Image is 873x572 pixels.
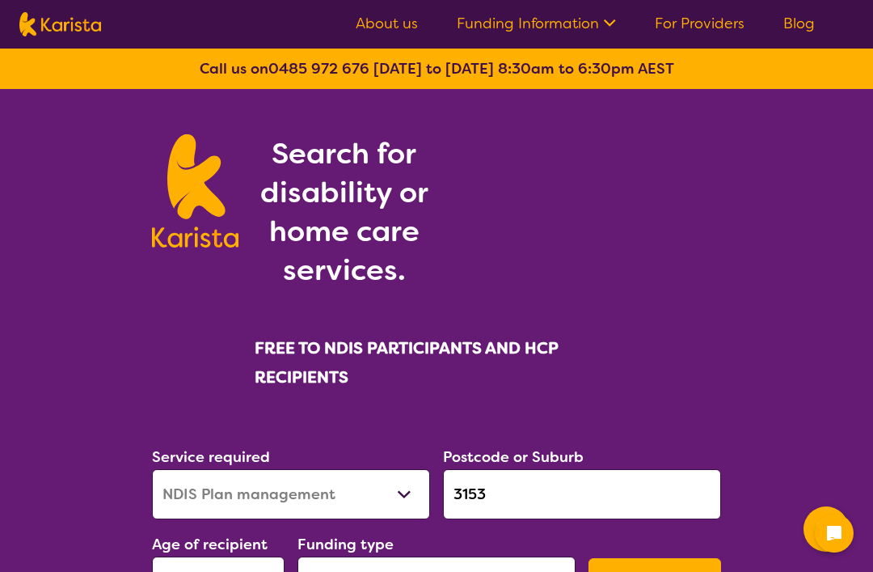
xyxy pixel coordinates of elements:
[356,14,418,33] a: About us
[19,12,101,36] img: Karista logo
[152,134,238,248] img: Karista logo
[152,535,268,554] label: Age of recipient
[783,14,815,33] a: Blog
[443,447,584,467] label: Postcode or Suburb
[443,469,721,519] input: Type
[200,59,674,78] b: Call us on [DATE] to [DATE] 8:30am to 6:30pm AEST
[255,337,558,388] b: FREE TO NDIS PARTICIPANTS AND HCP RECIPIENTS
[268,59,369,78] a: 0485 972 676
[803,506,849,552] button: Channel Menu
[655,14,744,33] a: For Providers
[297,535,394,554] label: Funding type
[152,447,270,467] label: Service required
[258,134,430,290] h1: Search for disability or home care services.
[457,14,616,33] a: Funding Information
